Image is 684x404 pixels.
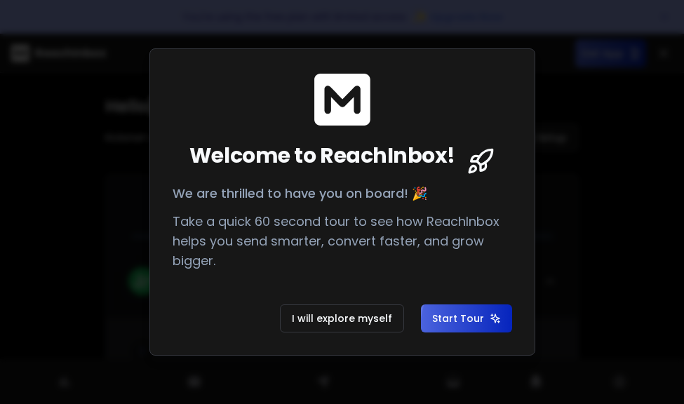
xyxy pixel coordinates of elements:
button: I will explore myself [280,304,404,332]
span: Start Tour [432,311,501,325]
p: We are thrilled to have you on board! 🎉 [173,184,512,203]
button: Start Tour [421,304,512,332]
span: Welcome to ReachInbox! [189,143,455,168]
p: Take a quick 60 second tour to see how ReachInbox helps you send smarter, convert faster, and gro... [173,212,512,271]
